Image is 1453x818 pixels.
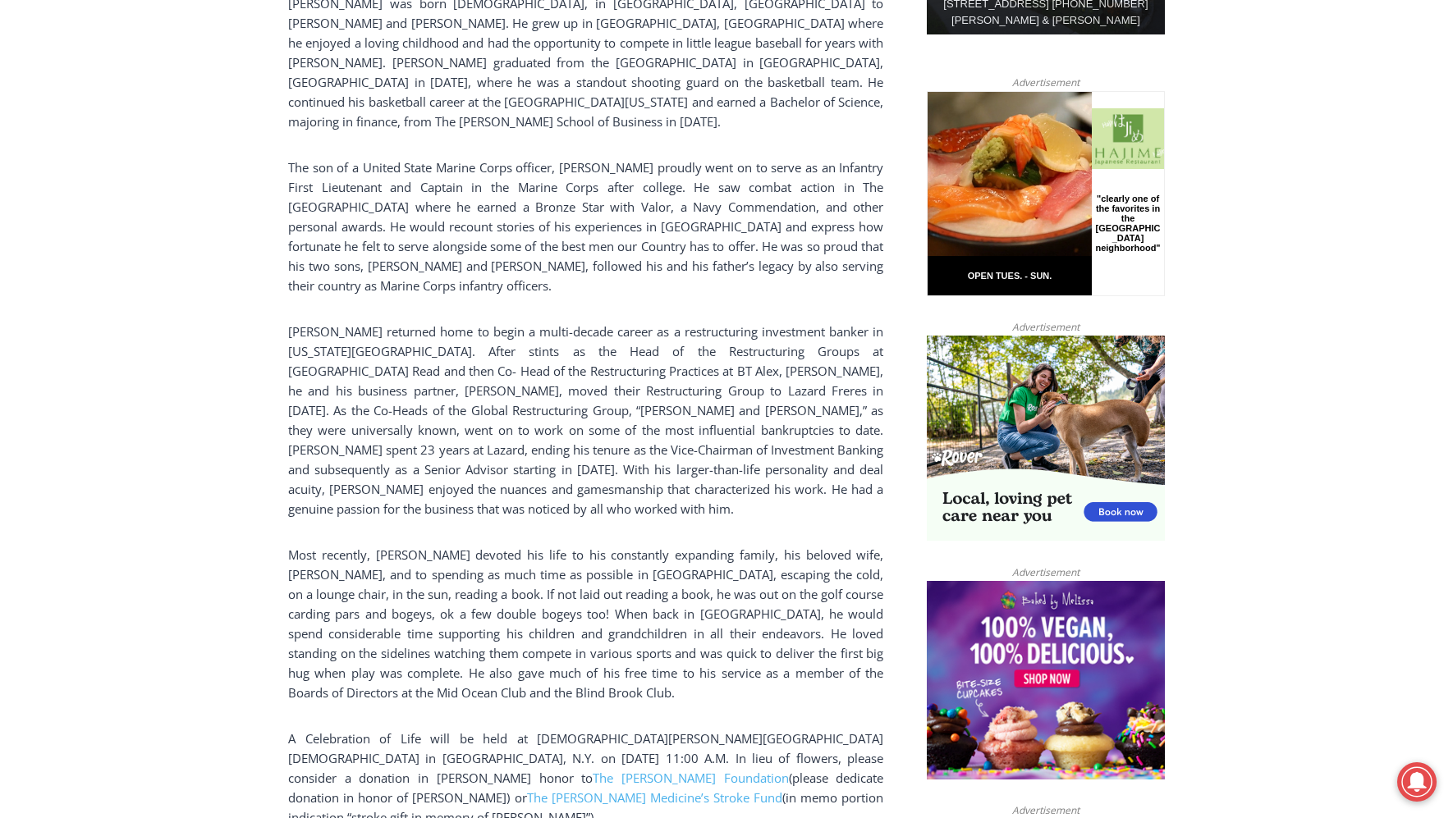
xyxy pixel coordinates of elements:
[5,169,161,231] span: Open Tues. - Sun. [PHONE_NUMBER]
[996,75,1096,90] span: Advertisement
[288,545,883,702] p: Most recently, [PERSON_NAME] devoted his life to his constantly expanding family, his beloved wif...
[1,165,165,204] a: Open Tues. - Sun. [PHONE_NUMBER]
[527,789,783,806] a: The [PERSON_NAME] Medicine’s Stroke Fund
[429,163,761,200] span: Intern @ [DOMAIN_NAME]
[168,103,233,196] div: "clearly one of the favorites in the [GEOGRAPHIC_DATA] neighborhood"
[288,158,883,295] p: The son of a United State Marine Corps officer, [PERSON_NAME] proudly went on to serve as an Infa...
[927,581,1165,779] img: Baked by Melissa
[593,770,788,786] a: The [PERSON_NAME] Foundation
[996,802,1096,818] span: Advertisement
[395,159,795,204] a: Intern @ [DOMAIN_NAME]
[996,564,1096,580] span: Advertisement
[996,319,1096,335] span: Advertisement
[288,322,883,519] p: [PERSON_NAME] returned home to begin a multi-decade career as a restructuring investment banker i...
[415,1,776,159] div: "The first chef I interviewed talked about coming to [GEOGRAPHIC_DATA] from [GEOGRAPHIC_DATA] in ...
